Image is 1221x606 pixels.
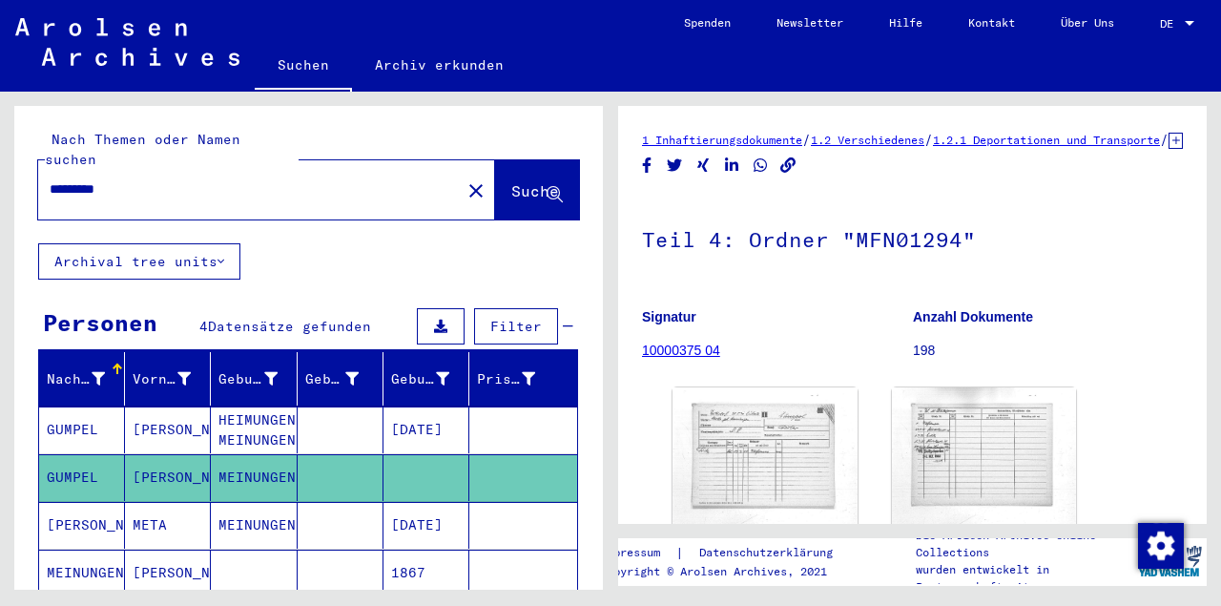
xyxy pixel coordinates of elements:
[469,352,577,406] mat-header-cell: Prisoner #
[391,364,473,394] div: Geburtsdatum
[933,133,1160,147] a: 1.2.1 Deportationen und Transporte
[802,131,811,148] span: /
[811,133,924,147] a: 1.2 Verschiedenes
[490,318,542,335] span: Filter
[47,369,105,389] div: Nachname
[383,352,469,406] mat-header-cell: Geburtsdatum
[125,550,211,596] mat-cell: [PERSON_NAME]
[125,502,211,549] mat-cell: META
[39,352,125,406] mat-header-cell: Nachname
[642,196,1183,280] h1: Teil 4: Ordner "MFN01294"
[383,502,469,549] mat-cell: [DATE]
[218,369,277,389] div: Geburtsname
[15,18,239,66] img: Arolsen_neg.svg
[477,364,559,394] div: Prisoner #
[211,502,297,549] mat-cell: MEINUNGEN
[457,171,495,209] button: Clear
[1137,522,1183,568] div: Zustimmung ändern
[39,454,125,501] mat-cell: GUMPEL
[47,364,129,394] div: Nachname
[924,131,933,148] span: /
[642,133,802,147] a: 1 Inhaftierungsdokumente
[1160,131,1169,148] span: /
[255,42,352,92] a: Suchen
[352,42,527,88] a: Archiv erkunden
[211,454,297,501] mat-cell: MEINUNGEN
[913,309,1033,324] b: Anzahl Dokumente
[391,369,449,389] div: Geburtsdatum
[474,308,558,345] button: Filter
[693,154,714,178] button: Share on Xing
[39,502,125,549] mat-cell: [PERSON_NAME]
[125,352,211,406] mat-header-cell: Vorname
[39,550,125,596] mat-cell: MEINUNGEN
[916,561,1133,596] p: wurden entwickelt in Partnerschaft mit
[45,131,240,168] mat-label: Nach Themen oder Namen suchen
[125,454,211,501] mat-cell: [PERSON_NAME]
[600,543,856,563] div: |
[665,154,685,178] button: Share on Twitter
[778,154,798,178] button: Copy link
[642,343,720,358] a: 10000375 04
[495,160,579,219] button: Suche
[218,364,300,394] div: Geburtsname
[298,352,383,406] mat-header-cell: Geburt‏
[383,550,469,596] mat-cell: 1867
[465,179,487,202] mat-icon: close
[511,181,559,200] span: Suche
[1160,17,1181,31] span: DE
[684,543,856,563] a: Datenschutzerklärung
[305,369,359,389] div: Geburt‏
[751,154,771,178] button: Share on WhatsApp
[642,309,696,324] b: Signatur
[722,154,742,178] button: Share on LinkedIn
[133,369,191,389] div: Vorname
[600,543,675,563] a: Impressum
[208,318,371,335] span: Datensätze gefunden
[1134,537,1206,585] img: yv_logo.png
[199,318,208,335] span: 4
[913,341,1183,361] p: 198
[305,364,383,394] div: Geburt‏
[383,407,469,453] mat-cell: [DATE]
[1138,523,1184,569] img: Zustimmung ändern
[211,407,297,453] mat-cell: HEIMUNGEN MEINUNGEN
[211,352,297,406] mat-header-cell: Geburtsname
[43,305,157,340] div: Personen
[600,563,856,580] p: Copyright © Arolsen Archives, 2021
[125,407,211,453] mat-cell: [PERSON_NAME]
[477,369,535,389] div: Prisoner #
[133,364,215,394] div: Vorname
[916,527,1133,561] p: Die Arolsen Archives Online-Collections
[38,243,240,280] button: Archival tree units
[39,407,125,453] mat-cell: GUMPEL
[637,154,657,178] button: Share on Facebook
